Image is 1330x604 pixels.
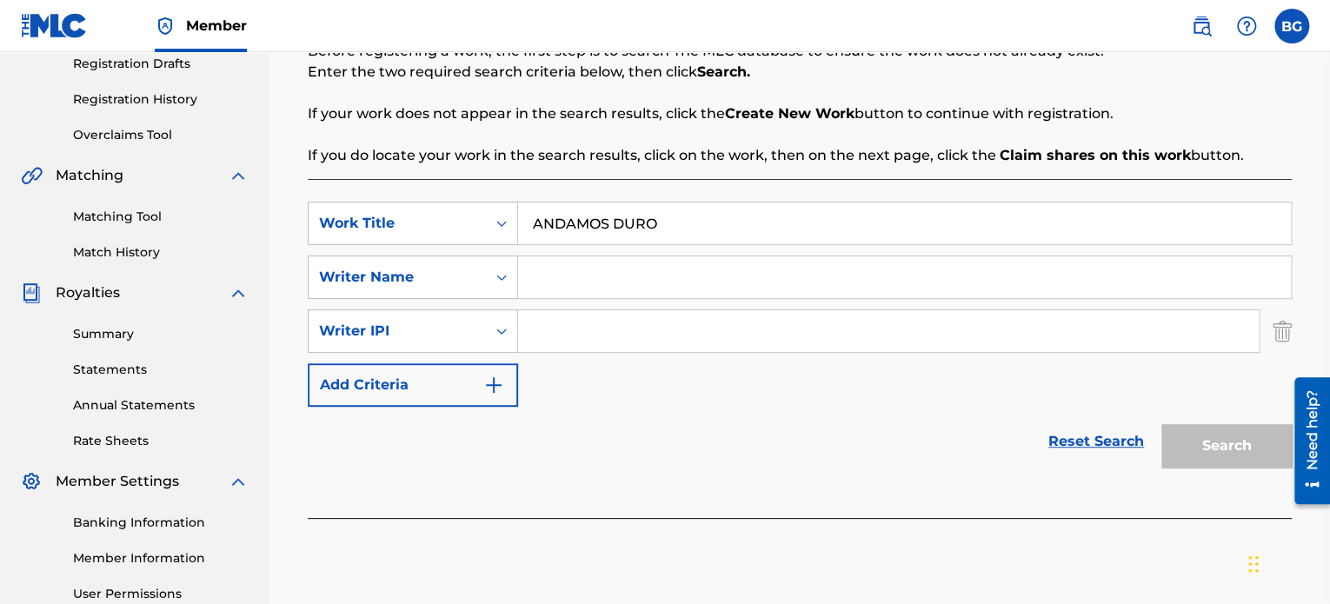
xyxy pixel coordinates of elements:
img: expand [228,471,249,492]
div: Writer Name [319,267,475,288]
p: Enter the two required search criteria below, then click [308,62,1292,83]
iframe: Chat Widget [1243,521,1330,604]
iframe: Resource Center [1281,371,1330,511]
img: help [1236,16,1257,37]
span: Member [186,16,247,36]
a: Reset Search [1040,422,1153,461]
a: Member Information [73,549,249,567]
img: expand [228,282,249,303]
div: User Menu [1274,9,1309,43]
div: Help [1229,9,1264,43]
strong: Create New Work [725,105,855,122]
p: If your work does not appear in the search results, click the button to continue with registration. [308,103,1292,124]
div: Widget de chat [1243,521,1330,604]
img: MLC Logo [21,13,88,38]
img: 9d2ae6d4665cec9f34b9.svg [483,375,504,395]
img: Delete Criterion [1273,309,1292,353]
a: Match History [73,243,249,262]
a: Public Search [1184,9,1219,43]
a: Matching Tool [73,208,249,226]
button: Add Criteria [308,363,518,407]
form: Search Form [308,202,1292,476]
div: Arrastrar [1248,538,1259,590]
strong: Claim shares on this work [1000,147,1191,163]
img: Member Settings [21,471,42,492]
img: expand [228,165,249,186]
img: Royalties [21,282,42,303]
a: Statements [73,361,249,379]
a: Summary [73,325,249,343]
a: Banking Information [73,514,249,532]
a: Overclaims Tool [73,126,249,144]
span: Member Settings [56,471,179,492]
span: Matching [56,165,123,186]
img: search [1191,16,1212,37]
img: Matching [21,165,43,186]
a: Rate Sheets [73,432,249,450]
a: Annual Statements [73,396,249,415]
a: Registration Drafts [73,55,249,73]
div: Writer IPI [319,321,475,342]
div: Work Title [319,213,475,234]
span: Royalties [56,282,120,303]
a: User Permissions [73,585,249,603]
p: If you do locate your work in the search results, click on the work, then on the next page, click... [308,145,1292,166]
strong: Search. [697,63,750,80]
img: Top Rightsholder [155,16,176,37]
a: Registration History [73,90,249,109]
